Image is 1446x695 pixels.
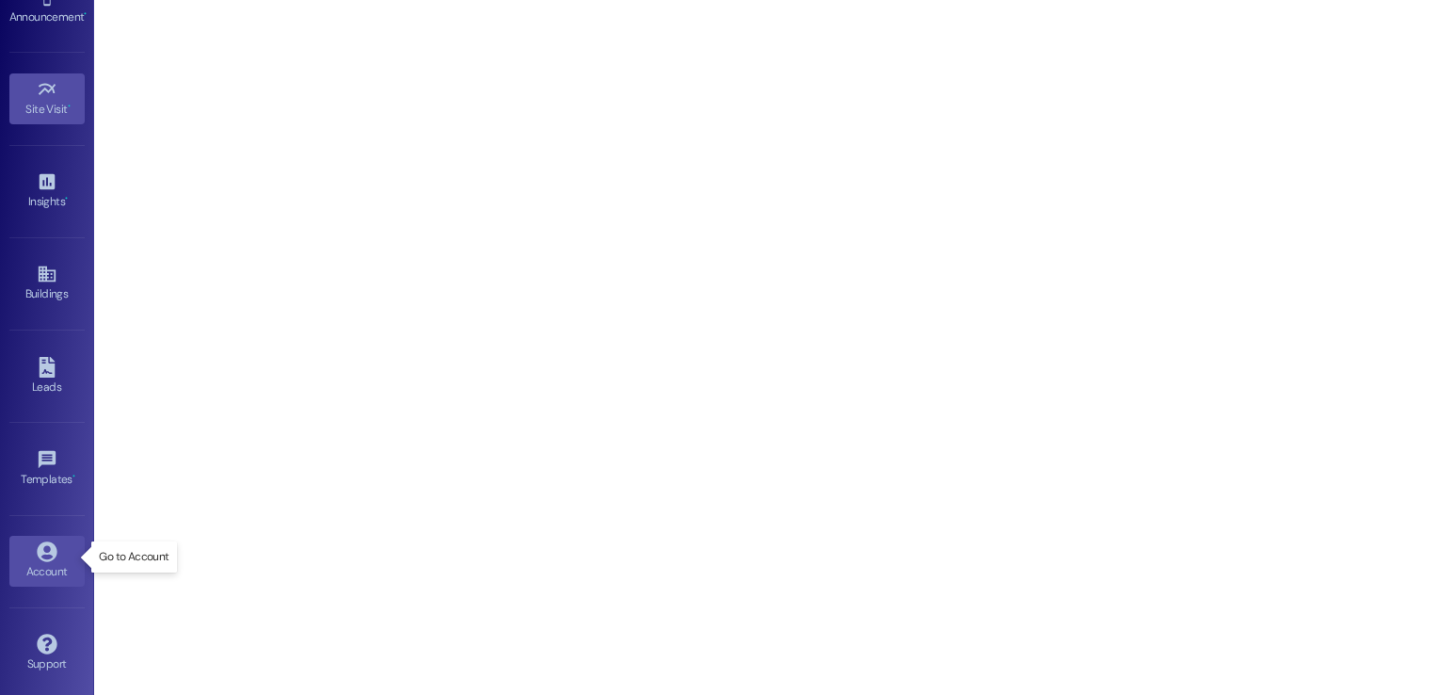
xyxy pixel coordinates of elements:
a: Support [9,628,85,679]
a: Insights • [9,166,85,217]
a: Leads [9,351,85,402]
span: • [65,192,68,205]
a: Templates • [9,444,85,494]
a: Account [9,536,85,587]
p: Go to Account [99,549,169,565]
span: • [72,470,75,483]
span: • [68,100,71,113]
span: • [84,8,87,21]
a: Site Visit • [9,73,85,124]
a: Buildings [9,258,85,309]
